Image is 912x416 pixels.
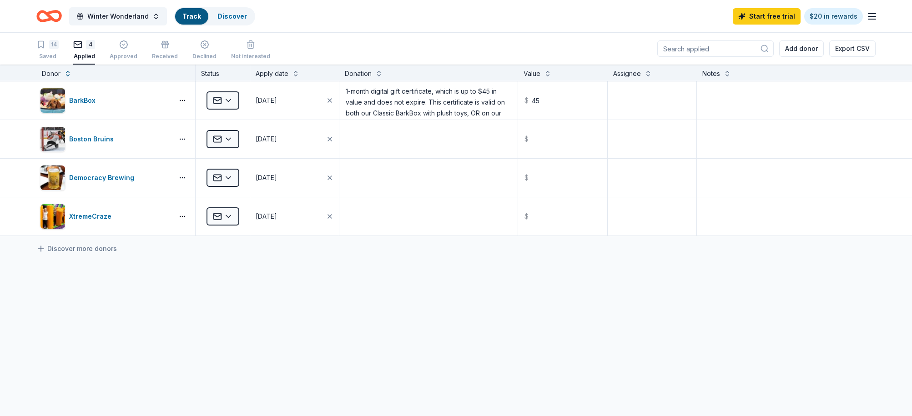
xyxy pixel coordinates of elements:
[73,53,95,60] div: Applied
[40,204,65,229] img: Image for XtremeCraze
[49,40,59,49] div: 14
[40,126,170,152] button: Image for Boston BruinsBoston Bruins
[40,165,65,190] img: Image for Democracy Brewing
[613,68,641,79] div: Assignee
[36,5,62,27] a: Home
[69,95,99,106] div: BarkBox
[231,36,270,65] button: Not interested
[779,40,824,57] button: Add donor
[256,211,277,222] div: [DATE]
[196,65,250,81] div: Status
[69,211,115,222] div: XtremeCraze
[657,40,774,57] input: Search applied
[256,134,277,145] div: [DATE]
[36,243,117,254] a: Discover more donors
[69,172,138,183] div: Democracy Brewing
[250,81,339,120] button: [DATE]
[250,197,339,236] button: [DATE]
[182,12,201,20] a: Track
[733,8,801,25] a: Start free trial
[87,11,149,22] span: Winter Wonderland
[152,36,178,65] button: Received
[192,36,217,65] button: Declined
[256,172,277,183] div: [DATE]
[250,159,339,197] button: [DATE]
[231,53,270,60] div: Not interested
[250,120,339,158] button: [DATE]
[40,127,65,151] img: Image for Boston Bruins
[256,95,277,106] div: [DATE]
[829,40,876,57] button: Export CSV
[524,68,540,79] div: Value
[256,68,288,79] div: Apply date
[152,53,178,60] div: Received
[86,40,95,49] div: 4
[217,12,247,20] a: Discover
[702,68,720,79] div: Notes
[69,7,167,25] button: Winter Wonderland
[192,53,217,60] div: Declined
[110,36,137,65] button: Approved
[345,68,372,79] div: Donation
[40,165,170,190] button: Image for Democracy BrewingDemocracy Brewing
[40,88,65,113] img: Image for BarkBox
[110,53,137,60] div: Approved
[42,68,60,79] div: Donor
[804,8,863,25] a: $20 in rewards
[40,88,170,113] button: Image for BarkBoxBarkBox
[73,36,95,65] button: 4Applied
[174,7,255,25] button: TrackDiscover
[40,204,170,229] button: Image for XtremeCrazeXtremeCraze
[36,36,59,65] button: 14Saved
[340,82,517,119] textarea: 1-month digital gift certificate, which is up to $45 in value and does not expire. This certifica...
[69,134,117,145] div: Boston Bruins
[36,53,59,60] div: Saved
